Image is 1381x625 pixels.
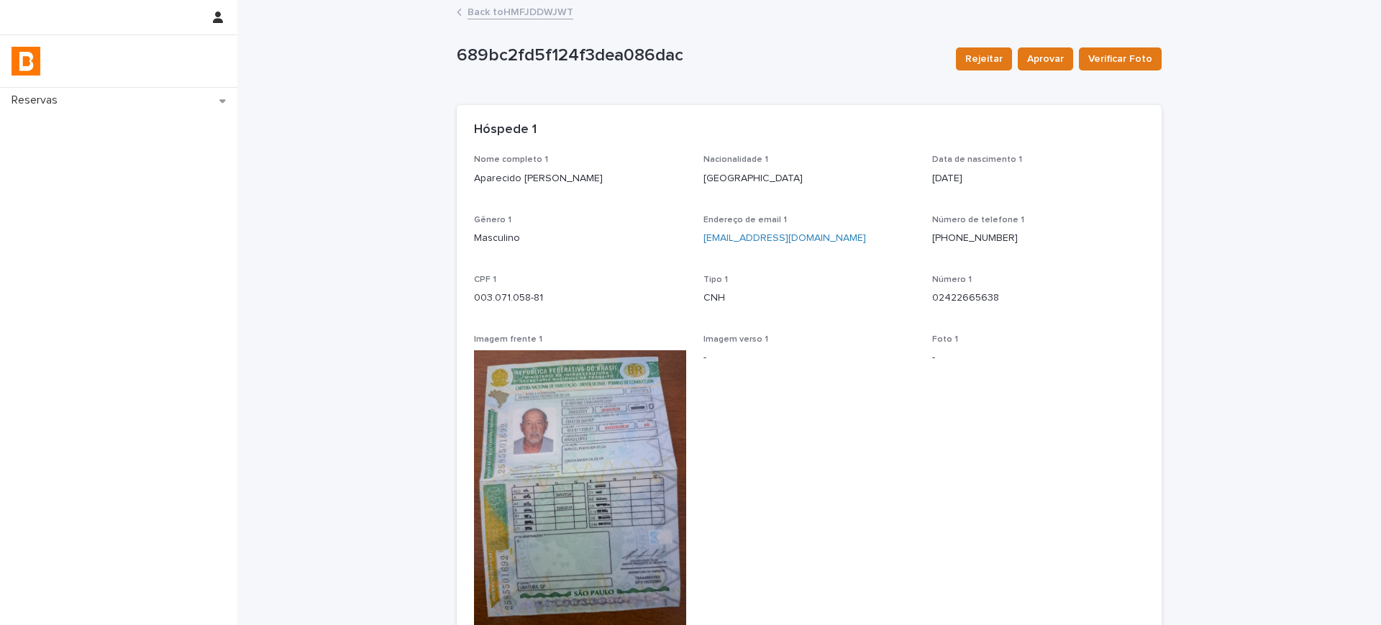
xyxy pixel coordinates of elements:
span: Tipo 1 [703,275,728,284]
p: - [703,350,916,365]
span: Endereço de email 1 [703,216,787,224]
span: Aprovar [1027,52,1064,66]
p: - [932,350,1144,365]
span: Foto 1 [932,335,958,344]
span: Gênero 1 [474,216,511,224]
a: [EMAIL_ADDRESS][DOMAIN_NAME] [703,233,866,243]
span: Data de nascimento 1 [932,155,1022,164]
span: Imagem verso 1 [703,335,768,344]
p: Reservas [6,93,69,107]
p: Masculino [474,231,686,246]
img: zVaNuJHRTjyIjT5M9Xd5 [12,47,40,76]
button: Rejeitar [956,47,1012,70]
p: [DATE] [932,171,1144,186]
span: CPF 1 [474,275,496,284]
span: Imagem frente 1 [474,335,542,344]
h2: Hóspede 1 [474,122,537,138]
span: Número 1 [932,275,972,284]
p: [GEOGRAPHIC_DATA] [703,171,916,186]
button: Verificar Foto [1079,47,1162,70]
p: 02422665638 [932,291,1144,306]
p: 689bc2fd5f124f3dea086dac [457,45,944,66]
button: Aprovar [1018,47,1073,70]
span: Nome completo 1 [474,155,548,164]
a: Back toHMFJDDWJWT [468,3,573,19]
span: Verificar Foto [1088,52,1152,66]
p: Aparecido [PERSON_NAME] [474,171,686,186]
p: 003.071.058-81 [474,291,686,306]
a: [PHONE_NUMBER] [932,233,1018,243]
span: Nacionalidade 1 [703,155,768,164]
span: Número de telefone 1 [932,216,1024,224]
span: Rejeitar [965,52,1003,66]
p: CNH [703,291,916,306]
